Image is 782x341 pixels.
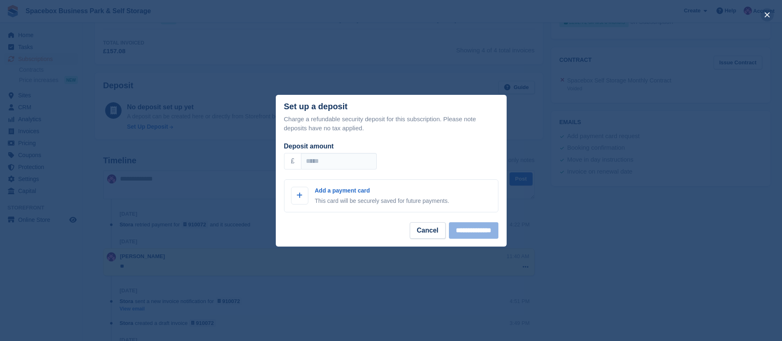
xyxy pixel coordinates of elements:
button: Cancel [410,222,445,239]
label: Deposit amount [284,143,334,150]
button: close [761,8,774,21]
div: Set up a deposit [284,102,348,111]
p: This card will be securely saved for future payments. [315,197,449,205]
a: Add a payment card This card will be securely saved for future payments. [284,179,498,212]
p: Charge a refundable security deposit for this subscription. Please note deposits have no tax appl... [284,115,498,133]
p: Add a payment card [315,186,449,195]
